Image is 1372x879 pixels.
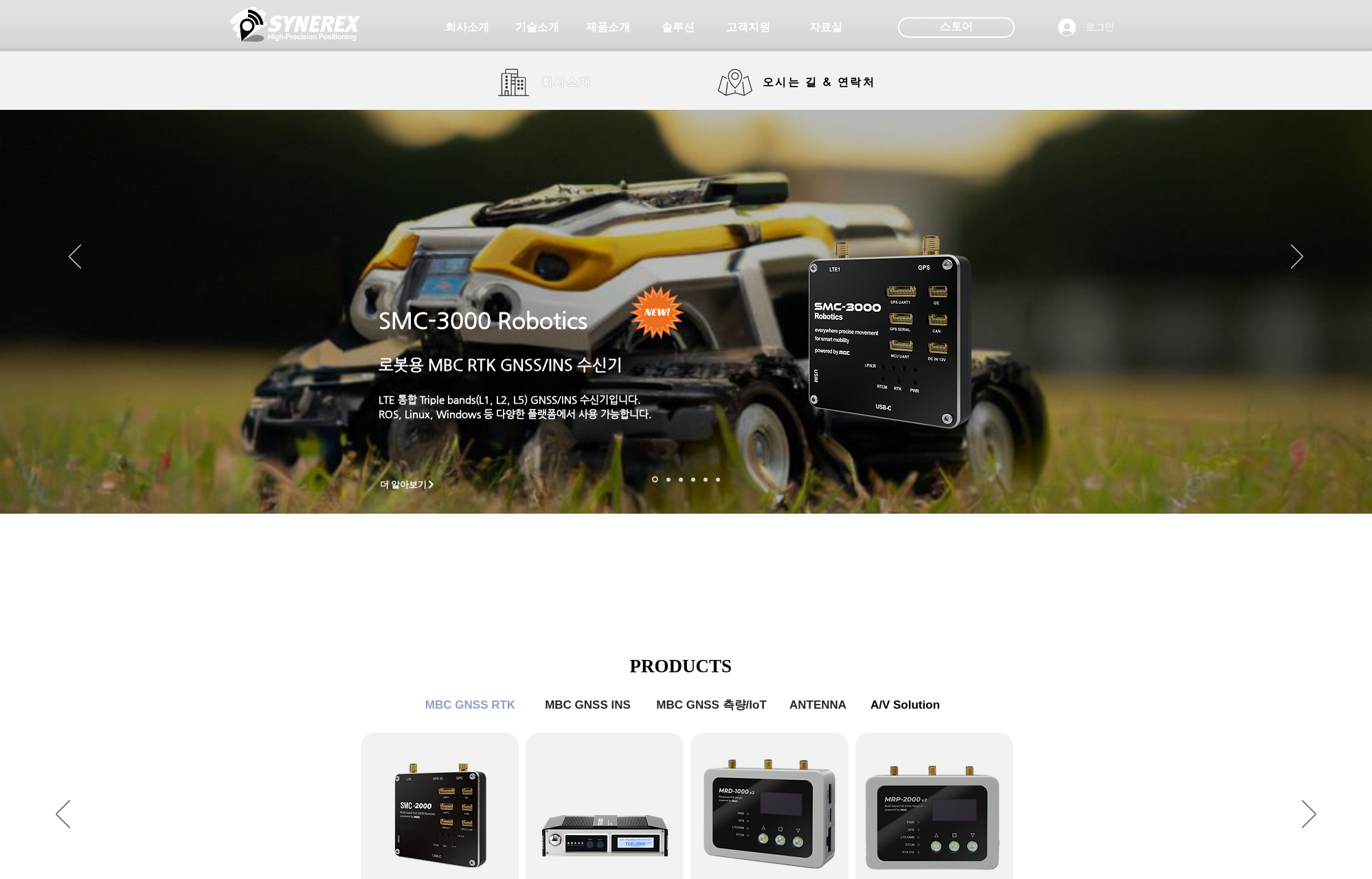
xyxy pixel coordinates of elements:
span: PRODUCTS [630,656,732,676]
a: 로봇- SMC 2000 [652,477,658,483]
a: 로봇 [704,477,708,481]
button: 로그인 [1048,14,1124,41]
span: ANTENNA [789,698,846,712]
a: MBC GNSS 측량/IoT [646,692,777,719]
a: 측량 IoT [679,477,683,481]
span: 솔루션 [662,21,695,35]
span: MBC GNSS INS [545,698,631,712]
span: 고객지원 [726,21,770,35]
span: 제품소개 [586,21,630,35]
span: 회사소개 [445,21,489,35]
span: 로그인 [1081,21,1119,34]
div: 스토어 [898,17,1015,38]
button: 이전 [69,244,81,271]
button: 다음 [1291,244,1303,271]
a: 정밀농업 [716,477,720,481]
a: ANTENNA [784,692,853,719]
a: 회사소개 [498,69,601,96]
a: 제품소개 [574,14,642,41]
a: MBC GNSS RTK [416,692,526,719]
a: 자율주행 [691,477,695,481]
span: MBC GNSS 측량/IoT [656,697,767,713]
a: 솔루션 [644,14,712,41]
span: 스토어 [940,19,973,34]
iframe: Wix Chat [1214,820,1372,879]
img: KakaoTalk_20241224_155801212.png [789,215,992,445]
a: 더 알아보기 [374,476,442,493]
span: 더 알아보기 [380,479,427,491]
button: 다음 [1302,800,1316,830]
a: 로봇용 MBC RTK GNSS/INS 수신기 [379,356,622,374]
a: A/V Solution [861,692,950,719]
a: ROS, Linux, Windows 등 다양한 플랫폼에서 사용 가능합니다. [379,408,652,420]
a: 회사소개 [433,14,502,41]
a: MBC GNSS INS [537,692,640,719]
a: 기술소개 [503,14,572,41]
span: 회사소개 [541,76,592,90]
img: 씨너렉스_White_simbol_대지 1.png [230,3,361,45]
span: A/V Solution [870,698,940,712]
span: 오시는 길 & 연락처 [763,75,875,90]
a: 오시는 길 & 연락처 [718,69,886,96]
span: MBC GNSS RTK [425,698,515,712]
a: 자료실 [791,14,860,41]
a: 고객지원 [714,14,783,41]
a: SMC-3000 Robotics [379,308,587,334]
nav: 슬라이드 [648,477,724,483]
span: 자료실 [809,21,842,35]
a: LTE 통합 Triple bands(L1, L2, L5) GNSS/INS 수신기입니다. [379,393,641,405]
span: 기술소개 [515,21,559,35]
a: 드론 8 - SMC 2000 [666,477,671,481]
button: 이전 [56,800,70,830]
